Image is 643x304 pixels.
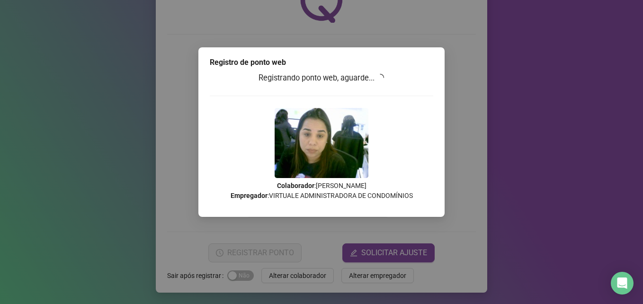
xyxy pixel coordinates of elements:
img: 9k= [275,108,368,178]
span: loading [375,72,386,83]
h3: Registrando ponto web, aguarde... [210,72,433,84]
div: Registro de ponto web [210,57,433,68]
strong: Colaborador [277,182,314,189]
div: Open Intercom Messenger [611,272,634,295]
p: : [PERSON_NAME] : VIRTUALE ADMINISTRADORA DE CONDOMÍNIOS [210,181,433,201]
strong: Empregador [231,192,268,199]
